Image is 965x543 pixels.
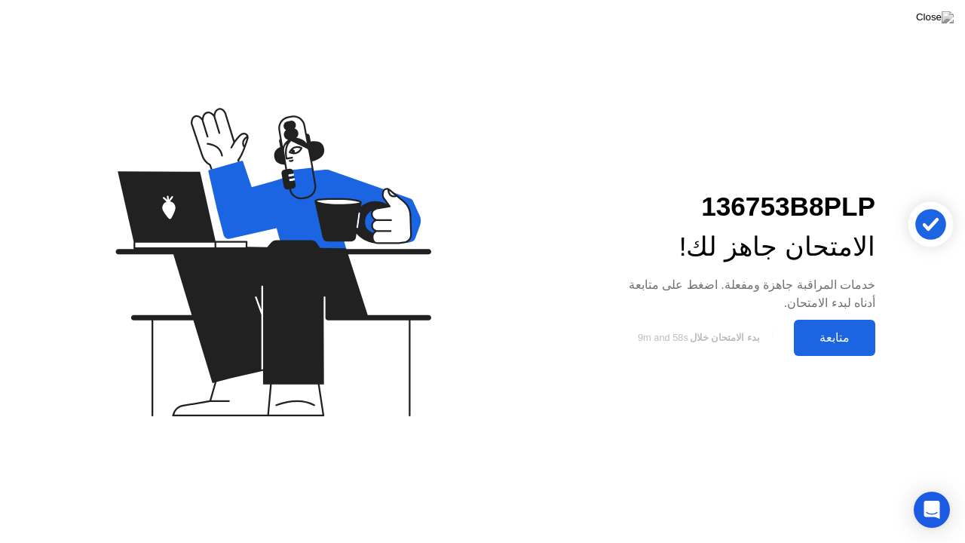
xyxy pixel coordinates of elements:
button: بدء الامتحان خلال9m and 58s [609,324,786,352]
div: الامتحان جاهز لك! [609,227,875,267]
div: Open Intercom Messenger [914,492,950,528]
div: خدمات المراقبة جاهزة ومفعلة. اضغط على متابعة أدناه لبدء الامتحان. [609,276,875,312]
div: متابعة [798,330,871,345]
span: 9m and 58s [638,332,688,343]
img: Close [916,11,954,23]
div: 136753B8PLP [609,187,875,227]
button: متابعة [794,320,875,356]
